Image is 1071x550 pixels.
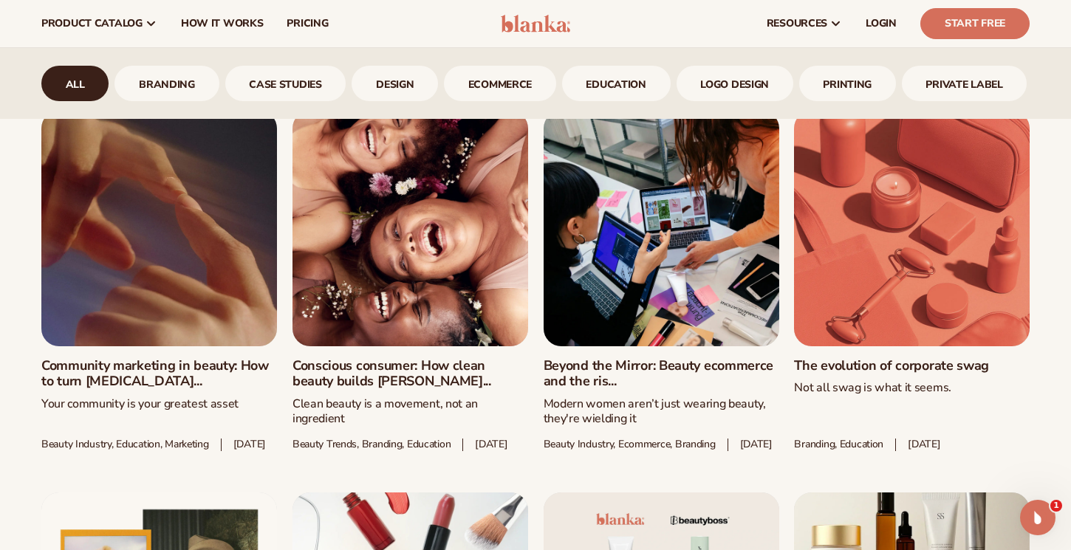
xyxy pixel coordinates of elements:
iframe: Intercom live chat [1020,500,1055,535]
a: case studies [225,66,346,101]
a: branding [114,66,219,101]
a: The evolution of corporate swag [794,358,1030,374]
a: design [352,66,438,101]
a: printing [799,66,896,101]
div: 7 / 9 [677,66,793,101]
a: Conscious consumer: How clean beauty builds [PERSON_NAME]... [292,358,528,390]
div: 4 / 9 [352,66,438,101]
a: Community marketing in beauty: How to turn [MEDICAL_DATA]... [41,358,277,390]
a: ecommerce [444,66,556,101]
a: Start Free [920,8,1030,39]
a: Beyond the Mirror: Beauty ecommerce and the ris... [544,358,779,390]
span: pricing [287,18,328,30]
a: logo design [677,66,793,101]
div: 9 / 9 [902,66,1027,101]
a: All [41,66,109,101]
div: 8 / 9 [799,66,896,101]
span: resources [767,18,827,30]
div: 2 / 9 [114,66,219,101]
img: logo [501,15,571,32]
span: How It Works [181,18,264,30]
div: 1 / 9 [41,66,109,101]
a: Private Label [902,66,1027,101]
a: Education [562,66,671,101]
span: LOGIN [866,18,897,30]
div: 3 / 9 [225,66,346,101]
span: product catalog [41,18,143,30]
span: 1 [1050,500,1062,512]
div: 5 / 9 [444,66,556,101]
div: 6 / 9 [562,66,671,101]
